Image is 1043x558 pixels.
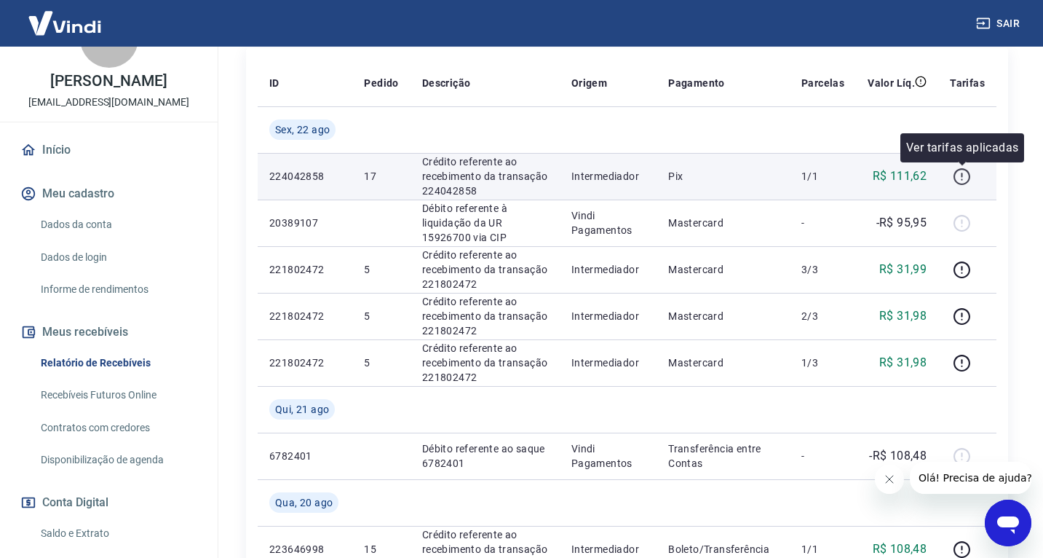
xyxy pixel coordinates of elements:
[35,380,200,410] a: Recebíveis Futuros Online
[906,139,1018,157] p: Ver tarifas aplicadas
[269,309,341,323] p: 221802472
[364,542,398,557] p: 15
[422,294,548,338] p: Crédito referente ao recebimento da transação 221802472
[571,76,607,90] p: Origem
[422,248,548,291] p: Crédito referente ao recebimento da transação 221802472
[668,76,725,90] p: Pagamento
[422,76,471,90] p: Descrição
[35,445,200,475] a: Disponibilização de agenda
[571,542,645,557] p: Intermediador
[876,214,927,232] p: -R$ 95,95
[801,309,844,323] p: 2/3
[571,208,645,237] p: Vindi Pagamentos
[668,262,778,277] p: Mastercard
[50,74,167,89] p: [PERSON_NAME]
[422,154,548,198] p: Crédito referente ao recebimento da transação 224042858
[269,449,341,463] p: 6782401
[422,441,548,471] p: Débito referente ao saque 6782401
[571,169,645,184] p: Intermediador
[35,243,200,272] a: Dados de login
[275,495,333,510] span: Qua, 20 ago
[879,307,927,325] p: R$ 31,98
[879,261,927,278] p: R$ 31,99
[269,542,341,557] p: 223646998
[35,519,200,549] a: Saldo e Extrato
[801,262,844,277] p: 3/3
[364,169,398,184] p: 17
[950,76,985,90] p: Tarifas
[668,169,778,184] p: Pix
[801,169,844,184] p: 1/1
[422,341,548,385] p: Crédito referente ao recebimento da transação 221802472
[801,216,844,230] p: -
[879,354,927,372] p: R$ 31,98
[668,441,778,471] p: Transferência entre Contas
[801,355,844,370] p: 1/3
[668,542,778,557] p: Boleto/Transferência
[668,355,778,370] p: Mastercard
[668,216,778,230] p: Mastercard
[17,178,200,210] button: Meu cadastro
[985,500,1031,546] iframe: Botão para abrir a janela de mensagens
[275,402,329,417] span: Qui, 21 ago
[910,462,1031,494] iframe: Mensagem da empresa
[873,168,927,185] p: R$ 111,62
[801,76,844,90] p: Parcelas
[571,441,645,471] p: Vindi Pagamentos
[9,10,122,22] span: Olá! Precisa de ajuda?
[571,262,645,277] p: Intermediador
[17,316,200,348] button: Meus recebíveis
[275,122,330,137] span: Sex, 22 ago
[869,447,927,465] p: -R$ 108,48
[801,542,844,557] p: 1/1
[17,487,200,519] button: Conta Digital
[422,201,548,245] p: Débito referente à liquidação da UR 15926700 via CIP
[973,10,1026,37] button: Sair
[35,275,200,304] a: Informe de rendimentos
[17,134,200,166] a: Início
[571,309,645,323] p: Intermediador
[35,413,200,443] a: Contratos com credores
[364,76,398,90] p: Pedido
[35,348,200,378] a: Relatório de Recebíveis
[868,76,915,90] p: Valor Líq.
[269,262,341,277] p: 221802472
[364,309,398,323] p: 5
[801,449,844,463] p: -
[269,76,279,90] p: ID
[269,355,341,370] p: 221802472
[269,169,341,184] p: 224042858
[28,95,189,110] p: [EMAIL_ADDRESS][DOMAIN_NAME]
[269,216,341,230] p: 20389107
[875,465,904,494] iframe: Fechar mensagem
[364,262,398,277] p: 5
[571,355,645,370] p: Intermediador
[35,210,200,240] a: Dados da conta
[668,309,778,323] p: Mastercard
[17,1,112,45] img: Vindi
[873,541,927,558] p: R$ 108,48
[364,355,398,370] p: 5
